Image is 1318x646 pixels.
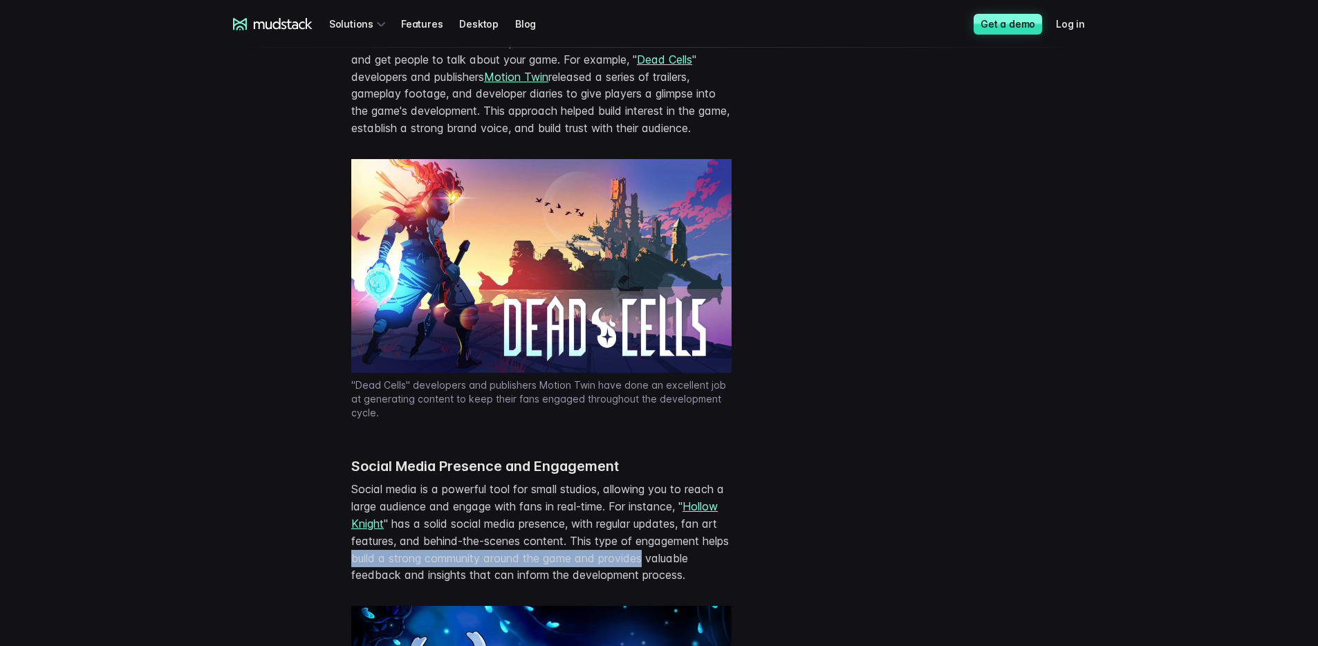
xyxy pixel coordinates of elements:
div: Solutions [329,11,390,37]
a: Desktop [459,11,515,37]
strong: Social Media Presence and Engagement [351,458,619,474]
a: Log in [1056,11,1102,37]
a: Dead Cells [637,53,692,66]
img: "Dead Cells" developers and publishers Motion Twin have done an excellent job at generating conte... [351,159,732,373]
a: mudstack logo [233,18,313,30]
a: Blog [515,11,553,37]
p: Social media is a powerful tool for small studios, allowing you to reach a large audience and eng... [351,481,732,584]
p: "Dead Cells" developers and publishers Motion Twin have done an excellent job at generating conte... [351,378,732,419]
a: Get a demo [974,14,1042,35]
a: Features [401,11,459,37]
a: Motion Twin [484,70,548,84]
p: A well-crafted teaser trailer or promotional video can build excitement and get people to talk ab... [351,34,732,137]
a: Hollow Knight [351,499,718,530]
